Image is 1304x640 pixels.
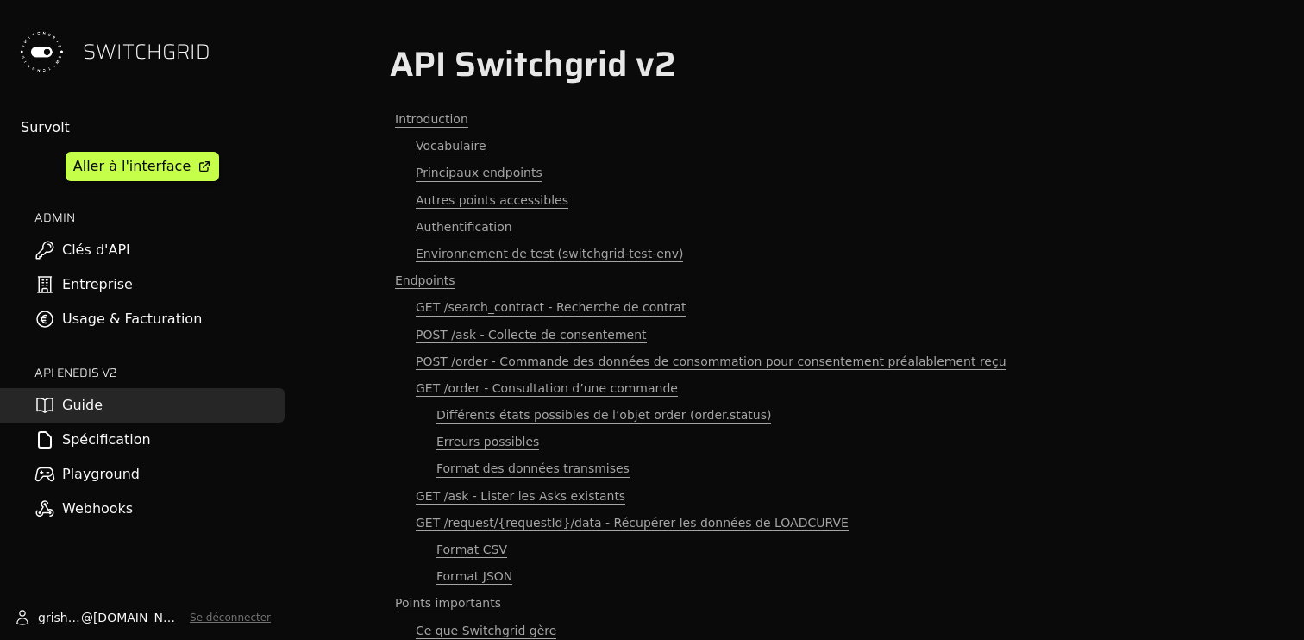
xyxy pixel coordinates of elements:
span: Autres points accessibles [416,192,568,209]
span: Principaux endpoints [416,165,542,181]
a: GET /request/{requestId}/data - Récupérer les données de LOADCURVE [390,510,1207,536]
img: Switchgrid Logo [14,24,69,79]
span: Environnement de test (switchgrid-test-env) [416,246,683,262]
a: GET /search_contract - Recherche de contrat [390,294,1207,321]
a: Autres points accessibles [390,187,1207,214]
span: GET /search_contract - Recherche de contrat [416,299,686,316]
a: Différents états possibles de l’objet order (order.status) [390,402,1207,429]
a: Format CSV [390,536,1207,563]
span: POST /ask - Collecte de consentement [416,327,647,343]
span: SWITCHGRID [83,38,210,66]
span: Format CSV [436,542,507,558]
a: Format JSON [390,563,1207,590]
h2: API ENEDIS v2 [34,364,285,381]
span: grishjan [38,609,81,626]
span: Différents états possibles de l’objet order (order.status) [436,407,771,424]
div: Survolt [21,117,285,138]
span: @ [81,609,93,626]
a: GET /order - Consultation d’une commande [390,375,1207,402]
span: Vocabulaire [416,138,486,154]
a: Environnement de test (switchgrid-test-env) [390,241,1207,267]
span: Introduction [395,111,468,128]
span: Format des données transmises [436,461,630,477]
span: POST /order - Commande des données de consommation pour consentement préalablement reçu [416,354,1006,370]
span: GET /request/{requestId}/data - Récupérer les données de LOADCURVE [416,515,849,531]
span: Endpoints [395,273,455,289]
h2: ADMIN [34,209,285,226]
a: Points importants [390,590,1207,617]
span: [DOMAIN_NAME] [93,609,183,626]
a: GET /ask - Lister les Asks existants [390,483,1207,510]
button: Se déconnecter [190,611,271,624]
span: Points importants [395,595,501,612]
a: Authentification [390,214,1207,241]
a: Format des données transmises [390,455,1207,482]
h1: API Switchgrid v2 [390,44,1207,85]
span: GET /order - Consultation d’une commande [416,380,678,397]
a: Aller à l'interface [66,152,219,181]
a: POST /ask - Collecte de consentement [390,322,1207,348]
span: Ce que Switchgrid gère [416,623,556,639]
a: Principaux endpoints [390,160,1207,186]
a: Introduction [390,106,1207,133]
a: Vocabulaire [390,133,1207,160]
a: POST /order - Commande des données de consommation pour consentement préalablement reçu [390,348,1207,375]
span: Format JSON [436,568,512,585]
a: Erreurs possibles [390,429,1207,455]
span: Authentification [416,219,512,235]
span: GET /ask - Lister les Asks existants [416,488,625,505]
span: Erreurs possibles [436,434,539,450]
a: Endpoints [390,267,1207,294]
div: Aller à l'interface [73,156,191,177]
